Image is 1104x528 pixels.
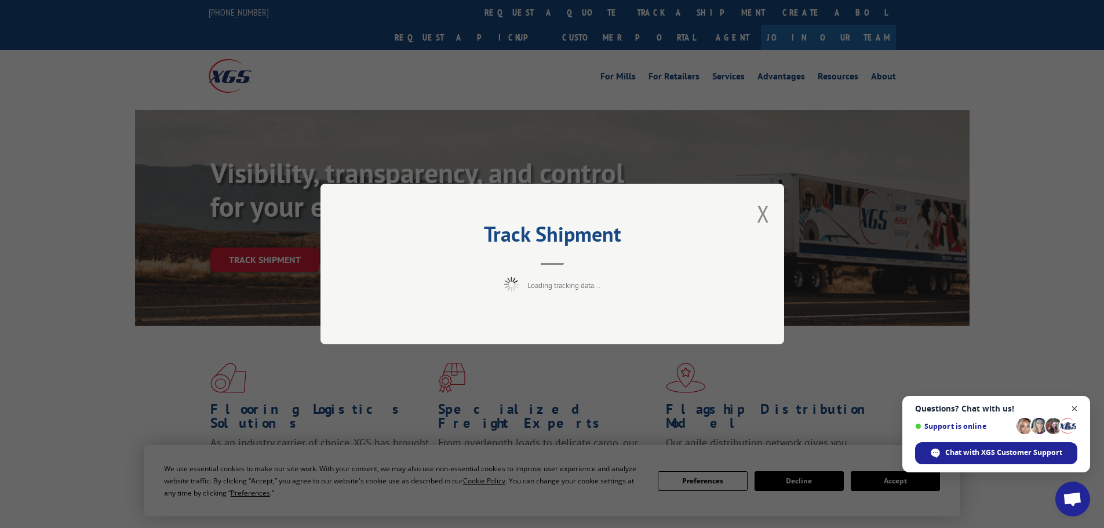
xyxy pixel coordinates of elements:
h2: Track Shipment [378,226,726,248]
button: Close modal [757,198,770,229]
img: xgs-loading [504,277,519,292]
div: Chat with XGS Customer Support [915,442,1077,464]
span: Support is online [915,422,1012,431]
span: Questions? Chat with us! [915,404,1077,413]
span: Chat with XGS Customer Support [945,447,1062,458]
span: Loading tracking data... [527,281,600,290]
div: Open chat [1055,482,1090,516]
span: Close chat [1067,402,1082,416]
